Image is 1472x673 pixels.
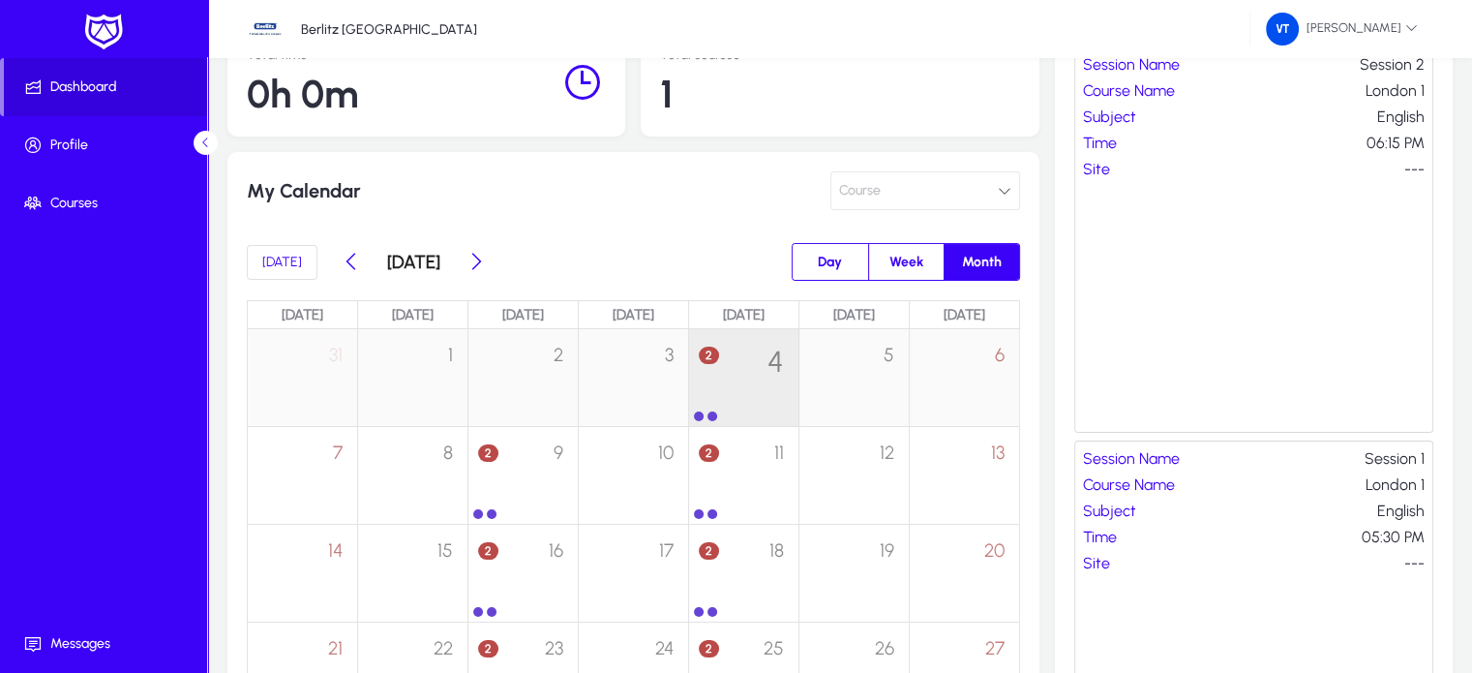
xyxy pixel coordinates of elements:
[1083,502,1254,520] span: Subject
[1083,160,1254,178] span: Site
[869,244,944,280] button: Week
[799,300,910,328] div: [DATE]
[699,444,719,462] span: 2
[468,329,578,426] div: Tuesday September 2
[839,171,881,210] span: Course
[689,427,798,503] div: Thursday September 11, 2 events, click to expand
[995,344,1005,366] span: 6
[699,640,719,658] span: 2
[689,525,798,600] div: Thursday September 18, 2 events, click to expand
[549,539,563,562] span: 16
[878,244,935,280] span: Week
[328,637,343,659] span: 21
[880,442,894,464] span: 12
[248,329,357,426] div: Sunday August 31
[1266,13,1418,46] span: [PERSON_NAME]
[247,171,625,210] p: My Calendar
[437,539,453,562] span: 15
[660,71,673,117] span: 1
[478,542,498,560] span: 2
[884,344,894,366] span: 5
[262,254,302,270] span: [DATE]
[1253,502,1425,520] span: English
[468,525,578,600] div: Tuesday September 16, 2 events, click to expand
[910,300,1020,328] div: [DATE]
[985,637,1005,659] span: 27
[1083,475,1254,494] span: Course Name
[1253,528,1425,546] span: 05:30 PM
[793,244,868,280] button: Day
[1253,55,1425,74] span: Session 2
[799,427,909,524] div: Friday September 12
[658,442,674,464] span: 10
[1083,81,1254,100] span: Course Name
[4,615,211,673] a: Messages
[329,344,343,366] span: 31
[358,427,467,524] div: Monday September 8
[1253,449,1425,468] span: Session 1
[1083,449,1254,468] span: Session Name
[358,329,467,426] div: Monday September 1
[478,444,498,462] span: 2
[4,194,211,213] span: Courses
[767,344,784,380] span: 4
[910,329,1019,426] div: Saturday September 6
[248,525,357,622] div: Sunday September 14
[247,300,358,328] div: [DATE]
[1083,528,1254,546] span: Time
[333,442,343,464] span: 7
[443,442,453,464] span: 8
[554,344,563,366] span: 2
[247,11,284,47] img: 34.jpg
[434,637,453,659] span: 22
[579,329,688,426] div: Wednesday September 3
[79,12,128,52] img: white-logo.png
[4,116,211,174] a: Profile
[247,71,359,117] span: 0h 0m
[910,427,1019,524] div: Saturday September 13
[301,21,477,38] p: Berlitz [GEOGRAPHIC_DATA]
[1253,554,1425,572] span: ---
[1083,55,1254,74] span: Session Name
[806,244,854,280] span: Day
[1250,12,1433,46] button: [PERSON_NAME]
[799,329,909,426] div: Friday September 5
[328,539,343,562] span: 14
[910,525,1019,622] div: Saturday September 20
[991,442,1005,464] span: 13
[950,244,1013,280] span: Month
[248,427,357,524] div: Sunday September 7
[358,300,468,328] div: [DATE]
[665,344,674,366] span: 3
[247,245,317,280] button: [DATE]
[4,634,211,654] span: Messages
[554,442,563,464] span: 9
[689,329,798,405] div: Thursday September 4, 2 events, click to expand
[875,637,894,659] span: 26
[358,525,467,622] div: Monday September 15
[880,539,894,562] span: 19
[1253,107,1425,126] span: English
[774,442,784,464] span: 11
[699,347,719,364] span: 2
[1083,554,1254,572] span: Site
[764,637,784,659] span: 25
[468,427,578,503] div: Tuesday September 9, 2 events, click to expand
[448,344,453,366] span: 1
[4,77,207,97] span: Dashboard
[1253,475,1425,494] span: London 1
[799,525,909,622] div: Friday September 19
[468,300,579,328] div: [DATE]
[478,640,498,658] span: 2
[769,539,784,562] span: 18
[984,539,1005,562] span: 20
[1083,107,1254,126] span: Subject
[1083,134,1254,152] span: Time
[1253,81,1425,100] span: London 1
[699,542,719,560] span: 2
[579,300,689,328] div: [DATE]
[579,427,688,524] div: Wednesday September 10
[659,539,674,562] span: 17
[545,637,563,659] span: 23
[689,300,799,328] div: [DATE]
